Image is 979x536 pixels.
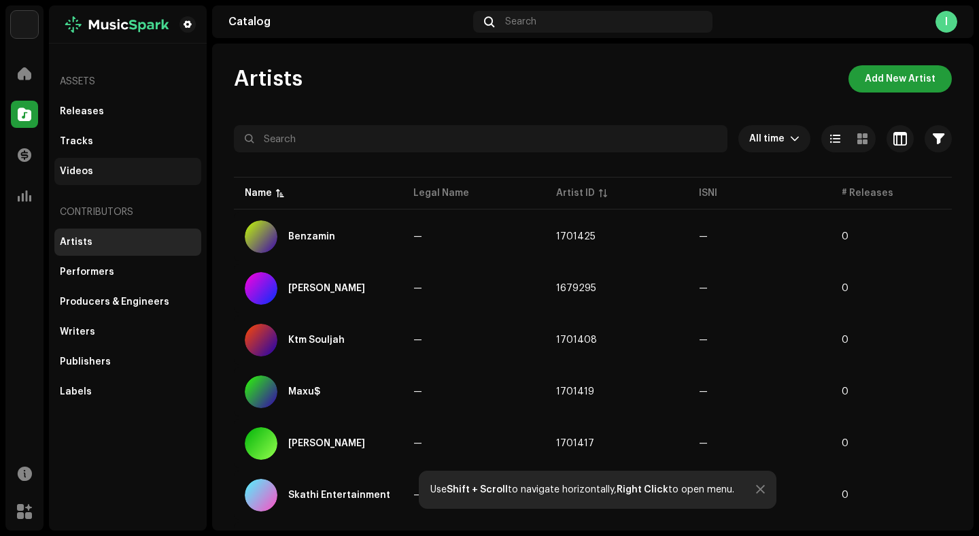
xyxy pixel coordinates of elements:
[430,484,734,495] div: Use to navigate horizontally, to open menu.
[60,326,95,337] div: Writers
[556,335,597,345] span: 1701408
[54,348,201,375] re-m-nav-item: Publishers
[413,335,422,345] span: —
[617,485,668,495] strong: Right Click
[54,288,201,316] re-m-nav-item: Producers & Engineers
[54,98,201,125] re-m-nav-item: Releases
[54,128,201,155] re-m-nav-item: Tracks
[790,125,800,152] div: dropdown trigger
[228,16,468,27] div: Catalog
[842,232,848,241] span: 0
[54,196,201,229] re-a-nav-header: Contributors
[842,439,848,448] span: 0
[54,318,201,346] re-m-nav-item: Writers
[699,387,708,397] span: —
[413,439,422,448] span: —
[447,485,508,495] strong: Shift + Scroll
[699,284,708,293] span: —
[556,186,595,200] div: Artist ID
[865,65,935,93] span: Add New Artist
[54,229,201,256] re-m-nav-item: Artists
[60,166,93,177] div: Videos
[556,284,596,293] span: 1679295
[245,186,272,200] div: Name
[288,387,320,397] div: Maxu$
[288,232,335,241] div: Benzamin
[54,378,201,405] re-m-nav-item: Labels
[556,232,596,241] span: 1701425
[11,11,38,38] img: bc4c4277-71b2-49c5-abdf-ca4e9d31f9c1
[413,232,422,241] span: —
[413,490,422,500] span: —
[842,284,848,293] span: 0
[60,136,93,147] div: Tracks
[413,284,422,293] span: —
[842,387,848,397] span: 0
[60,237,92,248] div: Artists
[699,232,708,241] span: —
[60,386,92,397] div: Labels
[60,16,174,33] img: b012e8be-3435-4c6f-a0fa-ef5940768437
[54,258,201,286] re-m-nav-item: Performers
[234,65,303,93] span: Artists
[699,335,708,345] span: —
[413,387,422,397] span: —
[505,16,536,27] span: Search
[842,335,848,345] span: 0
[60,356,111,367] div: Publishers
[288,335,345,345] div: Ktm Souljah
[749,125,790,152] span: All time
[54,65,201,98] re-a-nav-header: Assets
[699,439,708,448] span: —
[60,106,104,117] div: Releases
[556,387,594,397] span: 1701419
[842,490,848,500] span: 0
[848,65,952,93] button: Add New Artist
[288,490,390,500] div: Skathi Entertainment
[60,297,169,307] div: Producers & Engineers
[54,158,201,185] re-m-nav-item: Videos
[556,439,594,448] span: 1701417
[288,439,365,448] div: Meghna Gewali
[234,125,727,152] input: Search
[60,267,114,278] div: Performers
[288,284,365,293] div: Kabi Wraith
[935,11,957,33] div: I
